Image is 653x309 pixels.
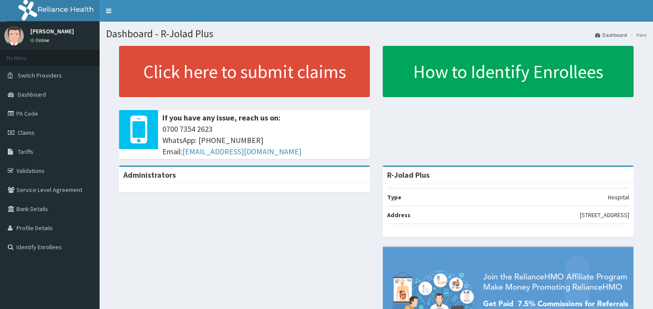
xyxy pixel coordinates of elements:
strong: R-Jolad Plus [387,170,430,180]
span: Tariffs [18,148,33,156]
h1: Dashboard - R-Jolad Plus [106,28,647,39]
span: Switch Providers [18,72,62,79]
a: Click here to submit claims [119,46,370,97]
img: User Image [4,26,24,46]
b: Type [387,193,401,201]
a: [EMAIL_ADDRESS][DOMAIN_NAME] [182,146,301,156]
li: Here [628,31,647,39]
b: If you have any issue, reach us on: [162,113,281,123]
p: [STREET_ADDRESS] [580,211,629,219]
p: [PERSON_NAME] [30,28,74,34]
p: Hospital [608,193,629,202]
a: Online [30,37,51,43]
a: Dashboard [595,31,627,39]
a: How to Identify Enrollees [383,46,634,97]
span: 0700 7354 2623 WhatsApp: [PHONE_NUMBER] Email: [162,124,365,157]
span: Dashboard [18,91,46,98]
b: Address [387,211,411,219]
span: Claims [18,129,35,137]
b: Administrators [123,170,176,180]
